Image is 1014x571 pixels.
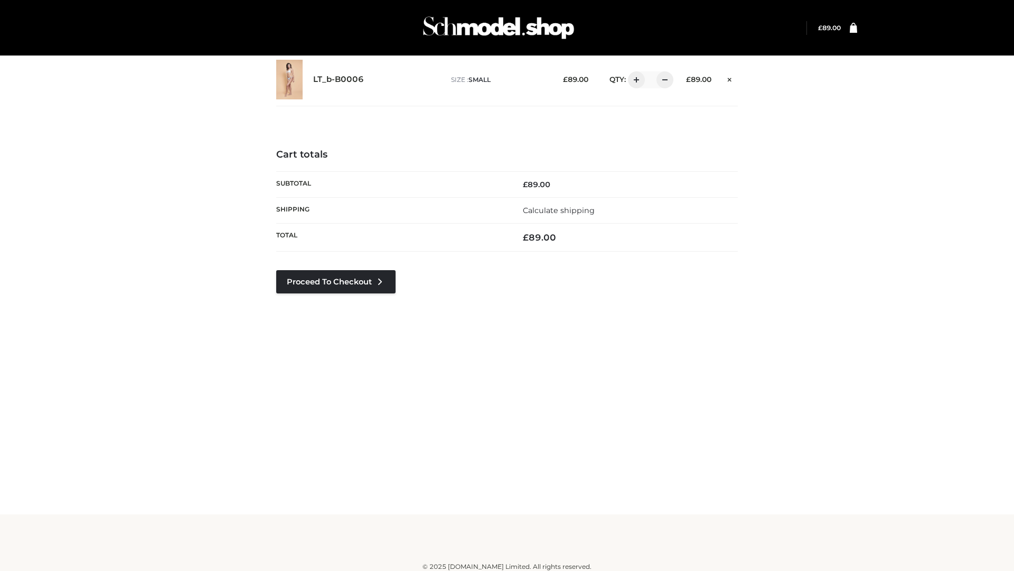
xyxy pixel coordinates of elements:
a: Proceed to Checkout [276,270,396,293]
span: £ [563,75,568,84]
span: £ [686,75,691,84]
a: Calculate shipping [523,206,595,215]
a: LT_b-B0006 [313,75,364,85]
th: Total [276,224,507,252]
bdi: 89.00 [818,24,841,32]
bdi: 89.00 [523,180,550,189]
div: QTY: [599,71,670,88]
bdi: 89.00 [523,232,556,243]
span: £ [523,232,529,243]
img: Schmodel Admin 964 [419,7,578,49]
a: £89.00 [818,24,841,32]
img: LT_b-B0006 - SMALL [276,60,303,99]
a: Remove this item [722,71,738,85]
h4: Cart totals [276,149,738,161]
bdi: 89.00 [686,75,711,84]
th: Shipping [276,197,507,223]
span: £ [523,180,528,189]
span: SMALL [468,76,491,84]
th: Subtotal [276,171,507,197]
p: size : [451,75,547,85]
span: £ [818,24,822,32]
bdi: 89.00 [563,75,588,84]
